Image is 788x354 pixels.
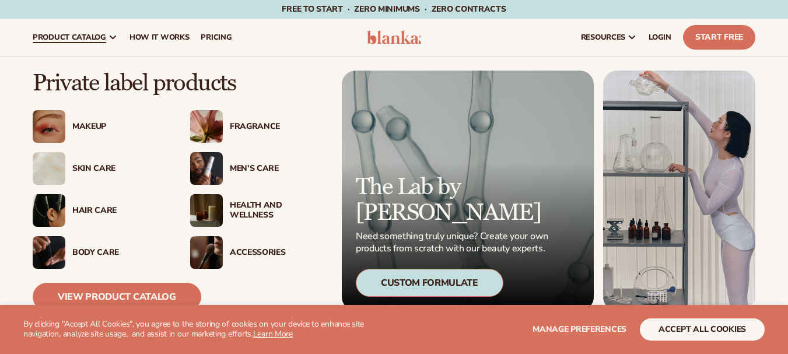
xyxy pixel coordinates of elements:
[190,236,324,269] a: Female with makeup brush. Accessories
[356,174,552,226] p: The Lab by [PERSON_NAME]
[603,71,755,311] img: Female in lab with equipment.
[533,318,626,341] button: Manage preferences
[33,110,65,143] img: Female with glitter eye makeup.
[640,318,765,341] button: accept all cookies
[33,152,167,185] a: Cream moisturizer swatch. Skin Care
[683,25,755,50] a: Start Free
[72,122,167,132] div: Makeup
[533,324,626,335] span: Manage preferences
[230,201,324,220] div: Health And Wellness
[190,152,324,185] a: Male holding moisturizer bottle. Men’s Care
[27,19,124,56] a: product catalog
[581,33,625,42] span: resources
[33,236,167,269] a: Male hand applying moisturizer. Body Care
[342,71,594,311] a: Microscopic product formula. The Lab by [PERSON_NAME] Need something truly unique? Create your ow...
[230,248,324,258] div: Accessories
[72,164,167,174] div: Skin Care
[190,194,223,227] img: Candles and incense on table.
[33,283,201,311] a: View Product Catalog
[72,248,167,258] div: Body Care
[356,269,503,297] div: Custom Formulate
[649,33,671,42] span: LOGIN
[190,110,324,143] a: Pink blooming flower. Fragrance
[33,71,324,96] p: Private label products
[195,19,237,56] a: pricing
[253,328,293,339] a: Learn More
[33,152,65,185] img: Cream moisturizer swatch.
[282,3,506,15] span: Free to start · ZERO minimums · ZERO contracts
[190,110,223,143] img: Pink blooming flower.
[575,19,643,56] a: resources
[72,206,167,216] div: Hair Care
[201,33,232,42] span: pricing
[33,194,65,227] img: Female hair pulled back with clips.
[367,30,422,44] img: logo
[129,33,190,42] span: How It Works
[124,19,195,56] a: How It Works
[230,164,324,174] div: Men’s Care
[190,152,223,185] img: Male holding moisturizer bottle.
[33,33,106,42] span: product catalog
[23,320,389,339] p: By clicking "Accept All Cookies", you agree to the storing of cookies on your device to enhance s...
[33,110,167,143] a: Female with glitter eye makeup. Makeup
[33,236,65,269] img: Male hand applying moisturizer.
[230,122,324,132] div: Fragrance
[33,194,167,227] a: Female hair pulled back with clips. Hair Care
[190,236,223,269] img: Female with makeup brush.
[190,194,324,227] a: Candles and incense on table. Health And Wellness
[643,19,677,56] a: LOGIN
[356,230,552,255] p: Need something truly unique? Create your own products from scratch with our beauty experts.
